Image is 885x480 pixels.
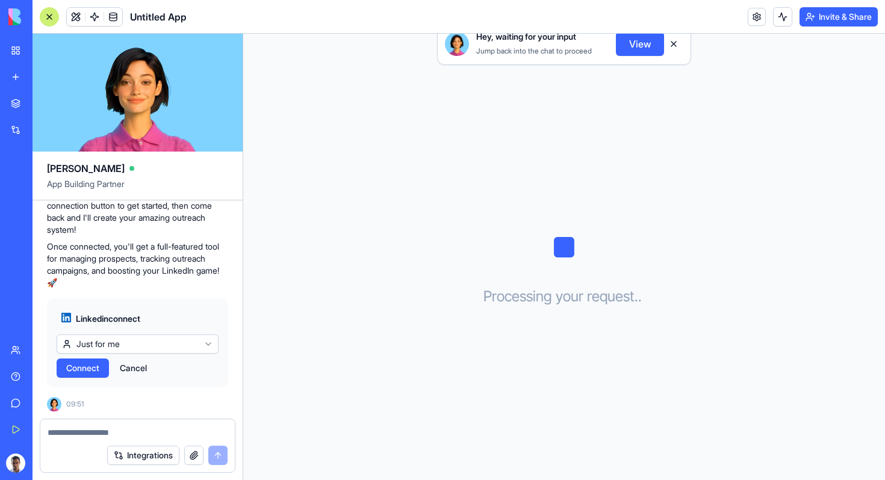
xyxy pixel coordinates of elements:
span: Untitled App [130,10,187,24]
h3: Processing your request [483,287,645,306]
img: ACg8ocL8UN2eQEnMOFC-2Z8K3Q2NSOF4KAIAZ49u3bWVoOnBAqWER3hobA=s96-c [6,454,25,473]
span: Connect [66,362,99,374]
span: Hey, waiting for your input [476,31,576,43]
img: linkedin [61,313,71,322]
span: App Building Partner [47,178,228,200]
button: Integrations [107,446,179,465]
span: 09:51 [66,399,84,409]
img: Ella_00000_wcx2te.png [445,32,469,56]
button: View [616,32,664,56]
span: Jump back into the chat to proceed [476,46,592,55]
button: Connect [57,358,109,378]
img: Ella_00000_wcx2te.png [47,397,61,411]
span: . [638,287,642,306]
span: [PERSON_NAME] [47,161,125,176]
p: Once connected, you'll get a full-featured tool for managing prospects, tracking outreach campaig... [47,241,228,289]
button: Invite & Share [800,7,878,26]
span: Linkedin connect [76,313,140,325]
span: . [635,287,638,306]
button: Cancel [114,358,153,378]
img: logo [8,8,83,25]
